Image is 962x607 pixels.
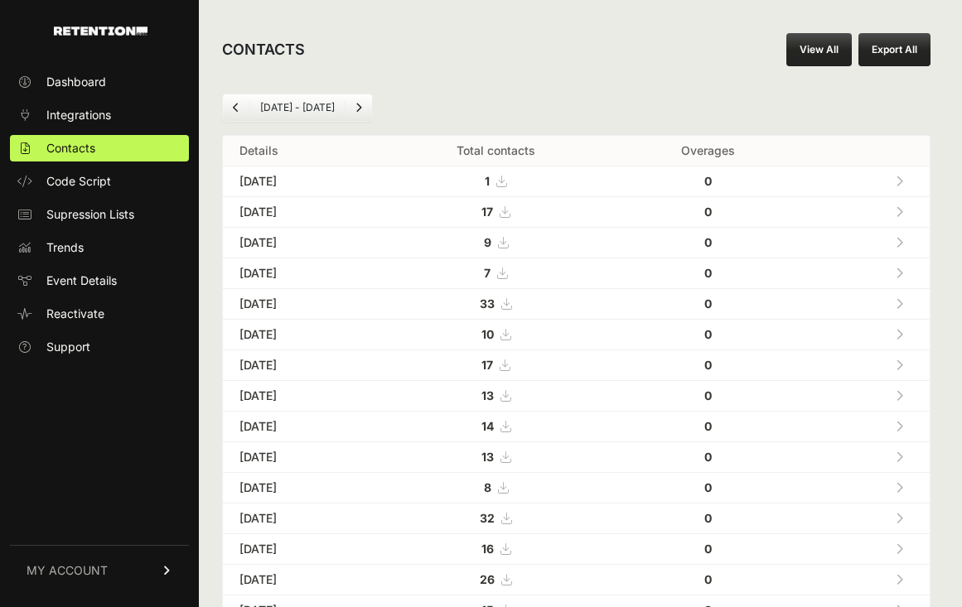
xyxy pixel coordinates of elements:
[481,542,510,556] a: 16
[10,234,189,261] a: Trends
[46,306,104,322] span: Reactivate
[223,350,377,381] td: [DATE]
[704,542,712,556] strong: 0
[480,572,495,586] strong: 26
[10,102,189,128] a: Integrations
[46,272,117,289] span: Event Details
[249,101,345,114] li: [DATE] - [DATE]
[704,296,712,311] strong: 0
[481,542,494,556] strong: 16
[480,296,511,311] a: 33
[480,511,495,525] strong: 32
[858,33,931,66] button: Export All
[377,136,616,166] th: Total contacts
[223,320,377,350] td: [DATE]
[481,450,494,464] strong: 13
[223,258,377,289] td: [DATE]
[704,174,712,188] strong: 0
[46,206,134,223] span: Supression Lists
[480,511,511,525] a: 32
[10,69,189,95] a: Dashboard
[704,388,712,402] strong: 0
[485,174,490,188] strong: 1
[481,419,494,433] strong: 14
[10,168,189,195] a: Code Script
[480,296,495,311] strong: 33
[223,197,377,228] td: [DATE]
[481,419,510,433] a: 14
[484,266,507,280] a: 7
[704,419,712,433] strong: 0
[46,107,111,123] span: Integrations
[223,534,377,565] td: [DATE]
[223,442,377,473] td: [DATE]
[223,136,377,166] th: Details
[27,562,108,579] span: MY ACCOUNT
[223,473,377,503] td: [DATE]
[10,301,189,327] a: Reactivate
[223,381,377,412] td: [DATE]
[223,94,249,121] a: Previous
[704,205,712,219] strong: 0
[485,174,506,188] a: 1
[481,205,493,219] strong: 17
[54,26,147,36] img: Retention.com
[704,511,712,525] strong: 0
[10,201,189,228] a: Supression Lists
[346,94,372,121] a: Next
[615,136,800,166] th: Overages
[223,228,377,258] td: [DATE]
[704,450,712,464] strong: 0
[222,38,305,61] h2: CONTACTS
[46,74,106,90] span: Dashboard
[481,327,510,341] a: 10
[481,388,494,402] strong: 13
[46,173,111,190] span: Code Script
[223,166,377,197] td: [DATE]
[223,565,377,595] td: [DATE]
[46,140,95,157] span: Contacts
[223,503,377,534] td: [DATE]
[481,358,493,372] strong: 17
[704,327,712,341] strong: 0
[481,388,510,402] a: 13
[46,339,90,355] span: Support
[10,334,189,360] a: Support
[481,358,510,372] a: 17
[10,545,189,595] a: MY ACCOUNT
[10,267,189,294] a: Event Details
[484,266,491,280] strong: 7
[480,572,511,586] a: 26
[484,235,491,249] strong: 9
[786,33,852,66] a: View All
[704,235,712,249] strong: 0
[223,289,377,320] td: [DATE]
[704,572,712,586] strong: 0
[10,135,189,161] a: Contacts
[481,450,510,464] a: 13
[481,205,510,219] a: 17
[484,480,508,494] a: 8
[481,327,494,341] strong: 10
[484,235,508,249] a: 9
[704,358,712,372] strong: 0
[704,266,712,280] strong: 0
[704,480,712,494] strong: 0
[223,412,377,442] td: [DATE]
[484,480,491,494] strong: 8
[46,239,84,256] span: Trends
